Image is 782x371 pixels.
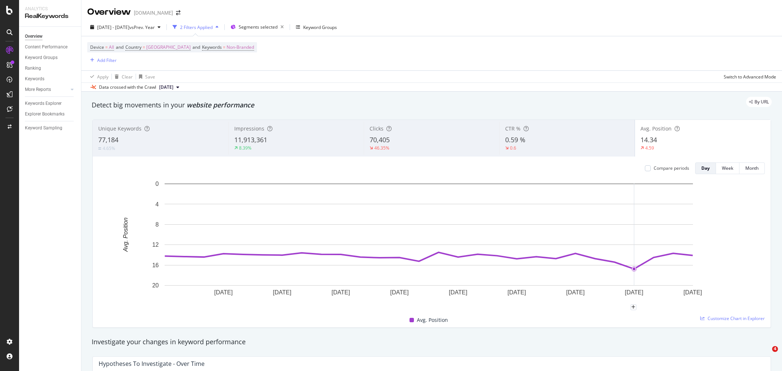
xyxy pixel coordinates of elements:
span: = [223,44,225,50]
div: More Reports [25,86,51,93]
button: Clear [112,71,133,82]
div: RealKeywords [25,12,75,21]
text: [DATE] [390,289,408,295]
div: Save [145,74,155,80]
text: [DATE] [683,289,702,295]
span: By URL [755,100,769,104]
text: 20 [152,282,159,289]
a: Content Performance [25,43,76,51]
button: Day [695,162,716,174]
span: Country [125,44,142,50]
iframe: Intercom live chat [757,346,775,364]
div: 4.59 [645,145,654,151]
div: 0.6 [510,145,516,151]
div: Keyword Groups [25,54,58,62]
div: [DOMAIN_NAME] [134,9,173,16]
div: Data crossed with the Crawl [99,84,156,91]
span: 0.59 % [505,135,525,144]
div: Keywords Explorer [25,100,62,107]
div: Overview [25,33,43,40]
div: plus [631,304,636,310]
span: All [109,42,114,52]
span: and [192,44,200,50]
div: Analytics [25,6,75,12]
button: [DATE] [156,83,182,92]
text: Avg. Position [122,217,129,252]
div: Keyword Sampling [25,124,62,132]
text: [DATE] [507,289,526,295]
button: Week [716,162,739,174]
span: = [143,44,145,50]
span: Keywords [202,44,222,50]
a: Keywords [25,75,76,83]
div: Week [722,165,733,171]
text: 8 [155,221,159,228]
span: [GEOGRAPHIC_DATA] [146,42,191,52]
span: 77,184 [98,135,118,144]
text: [DATE] [449,289,467,295]
span: Segments selected [239,24,278,30]
text: [DATE] [214,289,232,295]
span: 11,913,361 [234,135,267,144]
span: CTR % [505,125,521,132]
div: Add Filter [97,57,117,63]
button: Month [739,162,765,174]
button: Keyword Groups [293,21,340,33]
text: [DATE] [273,289,291,295]
a: Keyword Groups [25,54,76,62]
a: More Reports [25,86,69,93]
span: Unique Keywords [98,125,142,132]
button: Segments selected [228,21,287,33]
span: 4 [772,346,778,352]
text: [DATE] [625,289,643,295]
div: Switch to Advanced Mode [724,74,776,80]
a: Overview [25,33,76,40]
span: Impressions [234,125,264,132]
button: 2 Filters Applied [170,21,221,33]
div: arrow-right-arrow-left [176,10,180,15]
div: Keyword Groups [303,24,337,30]
span: Clicks [370,125,383,132]
div: 4.65% [103,145,115,151]
text: 4 [155,201,159,207]
a: Customize Chart in Explorer [700,315,765,322]
a: Keyword Sampling [25,124,76,132]
div: legacy label [746,97,772,107]
div: Overview [87,6,131,18]
a: Ranking [25,65,76,72]
div: 46.35% [374,145,389,151]
div: Ranking [25,65,41,72]
text: [DATE] [331,289,350,295]
img: Equal [98,147,101,150]
a: Keywords Explorer [25,100,76,107]
text: 16 [152,262,159,268]
div: Month [745,165,759,171]
div: Content Performance [25,43,67,51]
span: 70,405 [370,135,390,144]
div: 2 Filters Applied [180,24,213,30]
span: Avg. Position [640,125,672,132]
span: Customize Chart in Explorer [708,315,765,322]
span: 14.34 [640,135,657,144]
div: 8.39% [239,145,252,151]
div: Hypotheses to Investigate - Over Time [99,360,205,367]
span: 2025 Aug. 27th [159,84,173,91]
button: Add Filter [87,56,117,65]
span: vs Prev. Year [129,24,155,30]
span: = [105,44,108,50]
span: Device [90,44,104,50]
text: [DATE] [566,289,584,295]
div: Keywords [25,75,44,83]
div: Day [701,165,710,171]
text: 12 [152,242,159,248]
div: Clear [122,74,133,80]
button: [DATE] - [DATE]vsPrev. Year [87,21,164,33]
div: Explorer Bookmarks [25,110,65,118]
svg: A chart. [99,180,759,307]
div: Investigate your changes in keyword performance [92,337,772,347]
span: Avg. Position [417,316,448,324]
span: [DATE] - [DATE] [97,24,129,30]
span: and [116,44,124,50]
a: Explorer Bookmarks [25,110,76,118]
